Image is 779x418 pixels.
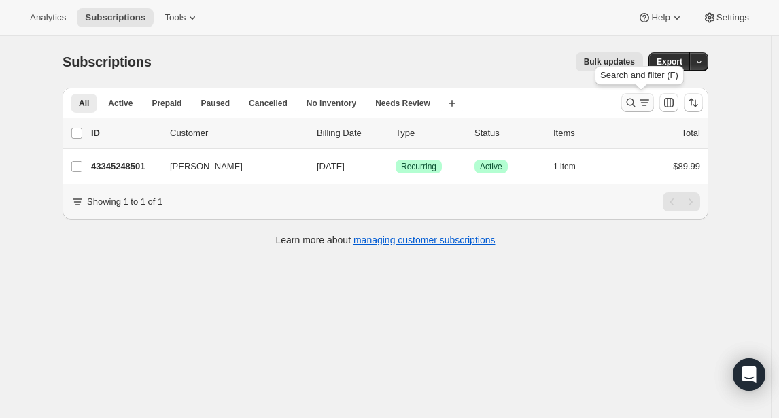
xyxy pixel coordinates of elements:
[353,234,496,245] a: managing customer subscriptions
[659,93,678,112] button: Customize table column order and visibility
[663,192,700,211] nav: Pagination
[553,157,591,176] button: 1 item
[276,233,496,247] p: Learn more about
[108,98,133,109] span: Active
[733,358,765,391] div: Open Intercom Messenger
[682,126,700,140] p: Total
[91,157,700,176] div: 43345248501[PERSON_NAME][DATE]SuccessRecurringSuccessActive1 item$89.99
[629,8,691,27] button: Help
[441,94,463,113] button: Create new view
[480,161,502,172] span: Active
[156,8,207,27] button: Tools
[396,126,464,140] div: Type
[553,161,576,172] span: 1 item
[170,126,306,140] p: Customer
[85,12,145,23] span: Subscriptions
[79,98,89,109] span: All
[30,12,66,23] span: Analytics
[673,161,700,171] span: $89.99
[77,8,154,27] button: Subscriptions
[317,126,385,140] p: Billing Date
[695,8,757,27] button: Settings
[91,160,159,173] p: 43345248501
[375,98,430,109] span: Needs Review
[201,98,230,109] span: Paused
[401,161,436,172] span: Recurring
[152,98,181,109] span: Prepaid
[584,56,635,67] span: Bulk updates
[648,52,691,71] button: Export
[162,156,298,177] button: [PERSON_NAME]
[716,12,749,23] span: Settings
[91,126,700,140] div: IDCustomerBilling DateTypeStatusItemsTotal
[553,126,621,140] div: Items
[474,126,542,140] p: Status
[91,126,159,140] p: ID
[22,8,74,27] button: Analytics
[63,54,152,69] span: Subscriptions
[576,52,643,71] button: Bulk updates
[165,12,186,23] span: Tools
[657,56,682,67] span: Export
[87,195,162,209] p: Showing 1 to 1 of 1
[249,98,288,109] span: Cancelled
[307,98,356,109] span: No inventory
[317,161,345,171] span: [DATE]
[684,93,703,112] button: Sort the results
[621,93,654,112] button: Search and filter results
[170,160,243,173] span: [PERSON_NAME]
[651,12,670,23] span: Help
